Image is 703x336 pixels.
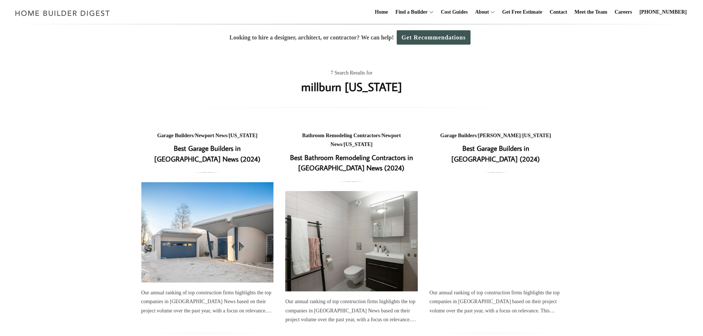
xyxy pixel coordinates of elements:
a: [US_STATE] [344,142,372,147]
a: Find a Builder [393,0,428,24]
a: Bathroom Remodeling Contractors [302,133,380,138]
h1: millburn [US_STATE] [301,78,402,96]
div: / / [285,131,418,149]
a: Best Garage Builders in [GEOGRAPHIC_DATA] News (2024) [141,182,274,283]
a: Cost Guides [438,0,471,24]
a: Best Garage Builders in [GEOGRAPHIC_DATA] (2024) [430,182,562,283]
div: Our annual ranking of top construction firms highlights the top companies in [GEOGRAPHIC_DATA] Ne... [141,288,274,316]
div: Our annual ranking of top construction firms highlights the top companies in [GEOGRAPHIC_DATA] ba... [430,288,562,316]
a: [US_STATE] [522,133,551,138]
a: Best Garage Builders in [GEOGRAPHIC_DATA] News (2024) [154,143,261,163]
a: Garage Builders [440,133,476,138]
a: Home [372,0,391,24]
img: Home Builder Digest [12,6,113,20]
a: [PHONE_NUMBER] [637,0,690,24]
a: Best Bathroom Remodeling Contractors in [GEOGRAPHIC_DATA] News (2024) [290,153,413,173]
a: Get Free Estimate [499,0,545,24]
div: Our annual ranking of top construction firms highlights the top companies in [GEOGRAPHIC_DATA] Ne... [285,297,418,325]
div: / / [430,131,562,141]
a: Newport News [195,133,227,138]
div: / / [141,131,274,141]
a: [PERSON_NAME] [478,133,521,138]
a: Contact [547,0,570,24]
a: [US_STATE] [229,133,258,138]
a: Best Garage Builders in [GEOGRAPHIC_DATA] (2024) [451,143,540,163]
span: 7 Search Results for [331,69,372,78]
a: Best Bathroom Remodeling Contractors in [GEOGRAPHIC_DATA] News (2024) [285,191,418,291]
a: Careers [612,0,635,24]
a: Meet the Team [572,0,610,24]
a: Get Recommendations [397,30,471,45]
a: Garage Builders [157,133,193,138]
a: About [472,0,489,24]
